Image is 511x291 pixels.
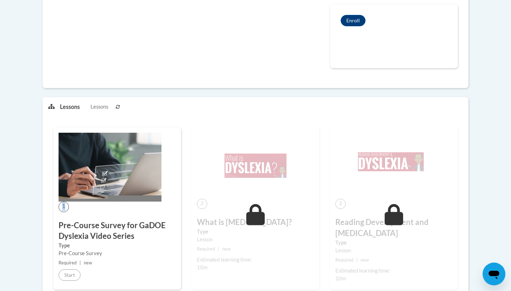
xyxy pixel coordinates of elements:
span: new [361,257,369,263]
span: 3 [335,199,346,209]
p: Lessons [60,103,80,111]
h3: What is [MEDICAL_DATA]? [197,217,314,228]
span: Lessons [90,103,108,111]
button: Start [59,269,81,281]
div: Lesson [335,247,452,254]
span: 1 [59,202,69,212]
span: | [218,246,219,252]
span: 10m [335,275,346,281]
span: Required [59,260,77,265]
span: new [222,246,231,252]
img: Course Image [335,133,452,199]
span: Required [197,246,215,252]
label: Type [197,228,314,236]
span: | [79,260,81,265]
div: Lesson [197,236,314,243]
h3: Reading Development and [MEDICAL_DATA] [335,217,452,239]
span: Required [335,257,353,263]
div: Pre-Course Survey [59,249,176,257]
div: Estimated learning time: [335,267,452,275]
label: Type [59,242,176,249]
label: Type [335,239,452,247]
button: GaDOE Dyslexia Video Series [341,15,366,26]
img: Course Image [197,133,314,199]
span: new [84,260,92,265]
div: Estimated learning time: [197,256,314,264]
span: 2 [197,199,207,209]
iframe: Button to launch messaging window [483,263,505,285]
span: 10m [197,264,208,270]
img: Course Image [59,133,161,202]
h3: Pre-Course Survey for GaDOE Dyslexia Video Series [59,220,176,242]
span: | [356,257,358,263]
